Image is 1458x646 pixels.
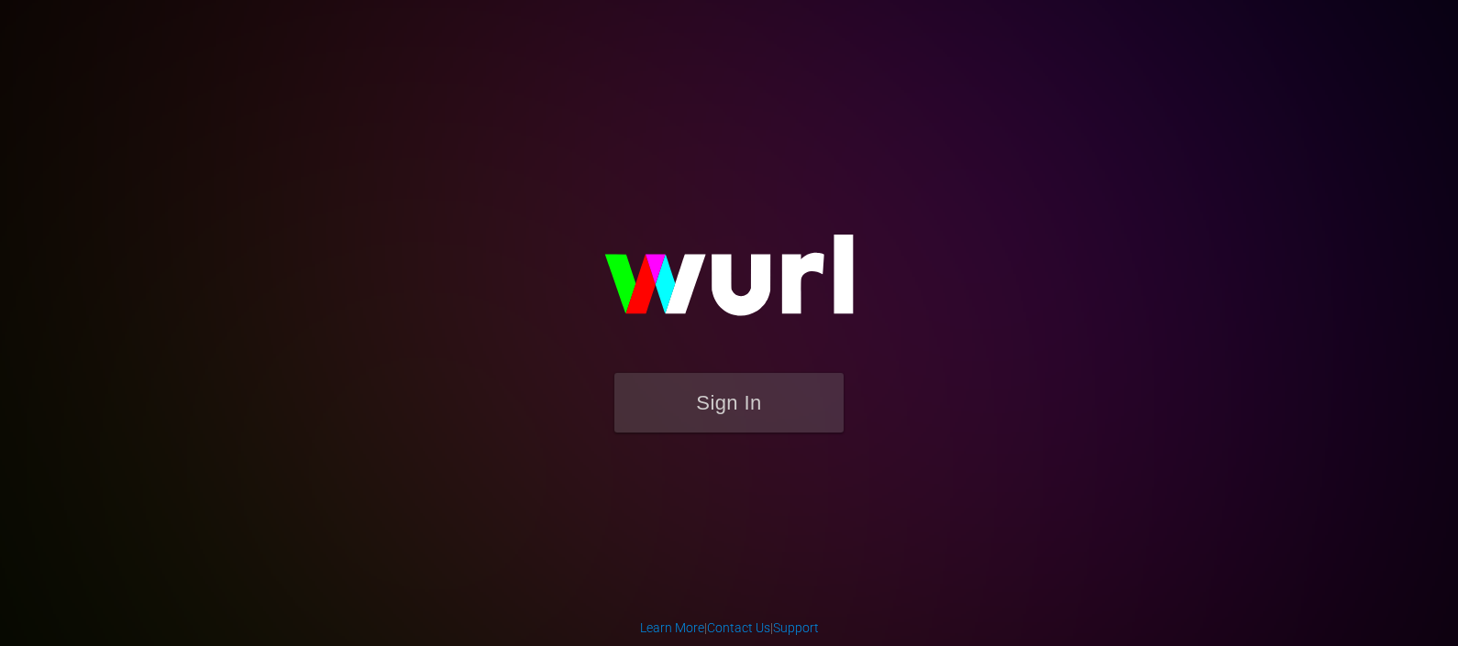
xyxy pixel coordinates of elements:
[640,620,704,635] a: Learn More
[707,620,770,635] a: Contact Us
[614,373,844,432] button: Sign In
[773,620,819,635] a: Support
[546,195,912,373] img: wurl-logo-on-black-223613ac3d8ba8fe6dc639794a292ebdb59501304c7dfd60c99c58986ef67473.svg
[640,619,819,637] div: | |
